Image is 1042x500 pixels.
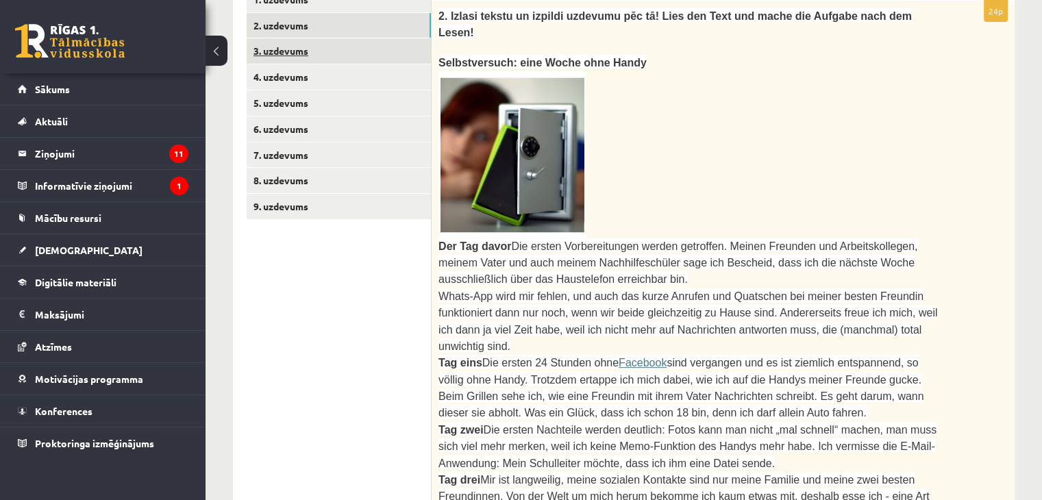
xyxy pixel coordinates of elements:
[35,373,143,385] span: Motivācijas programma
[247,194,431,219] a: 9. uzdevums
[438,71,586,238] img: Attēls, kurā ir kamera, ierīce, elektroniska ierīce, kameras un optika Apraksts ģenerēts automātiski
[35,83,70,95] span: Sākums
[18,395,188,427] a: Konferences
[438,424,484,436] span: Tag zwei
[35,212,101,224] span: Mācību resursi
[247,168,431,193] a: 8. uzdevums
[438,57,647,68] span: Selbstversuch: eine Woche ohne Handy
[169,145,188,163] i: 11
[247,90,431,116] a: 5. uzdevums
[15,24,125,58] a: Rīgas 1. Tālmācības vidusskola
[438,240,511,252] span: Der Tag davor
[18,138,188,169] a: Ziņojumi11
[438,10,912,38] span: 2. Izlasi tekstu un izpildi uzdevumu pēc tā! Lies den Text und mache die Aufgabe nach dem Lesen!
[619,357,667,368] a: Facebook
[18,363,188,395] a: Motivācijas programma
[18,105,188,137] a: Aktuāli
[35,437,154,449] span: Proktoringa izmēģinājums
[438,290,937,352] span: Whats-App wird mir fehlen, und auch das kurze Anrufen und Quatschen bei meiner besten Freundin fu...
[438,424,936,469] span: Die ersten Nachteile werden deutlich: Fotos kann man nicht „mal schnell“ machen, man muss sich vi...
[247,64,431,90] a: 4. uzdevums
[438,474,480,486] span: Tag drei
[438,240,917,286] span: Die ersten Vorbereitungen werden getroffen. Meinen Freunden und Arbeitskollegen, meinem Vater und...
[35,170,188,201] legend: Informatīvie ziņojumi
[35,405,92,417] span: Konferences
[247,142,431,168] a: 7. uzdevums
[18,299,188,330] a: Maksājumi
[18,73,188,105] a: Sākums
[247,38,431,64] a: 3. uzdevums
[18,234,188,266] a: [DEMOGRAPHIC_DATA]
[482,357,619,368] span: Die ersten 24 Stunden ohne
[35,299,188,330] legend: Maksājumi
[438,357,923,418] span: sind vergangen und es ist ziemlich entspannend, so völlig ohne Handy. Trotzdem ertappe ich mich d...
[18,331,188,362] a: Atzīmes
[35,138,188,169] legend: Ziņojumi
[247,13,431,38] a: 2. uzdevums
[438,357,482,368] span: Tag eins
[247,116,431,142] a: 6. uzdevums
[18,170,188,201] a: Informatīvie ziņojumi1
[35,244,142,256] span: [DEMOGRAPHIC_DATA]
[18,266,188,298] a: Digitālie materiāli
[18,427,188,459] a: Proktoringa izmēģinājums
[35,115,68,127] span: Aktuāli
[35,276,116,288] span: Digitālie materiāli
[170,177,188,195] i: 1
[35,340,72,353] span: Atzīmes
[18,202,188,234] a: Mācību resursi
